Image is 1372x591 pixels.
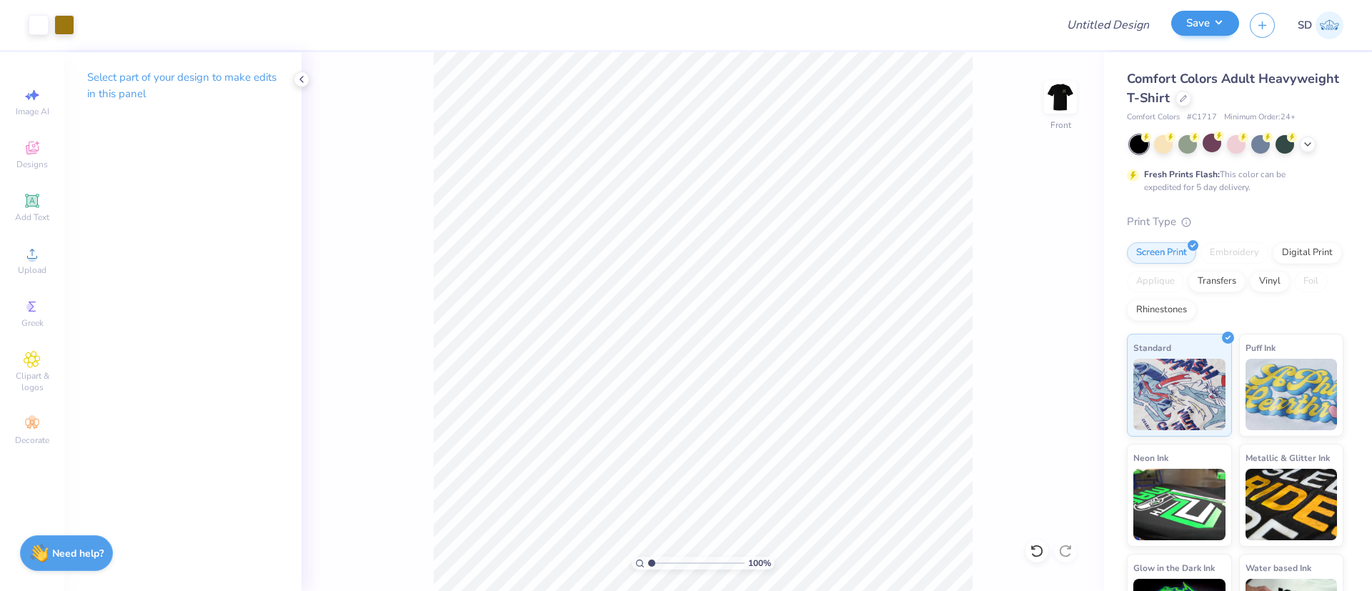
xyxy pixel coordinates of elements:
span: Designs [16,159,48,170]
div: Print Type [1127,214,1343,230]
span: # C1717 [1187,111,1217,124]
div: Rhinestones [1127,299,1196,321]
span: Water based Ink [1246,560,1311,575]
span: SD [1298,17,1312,34]
button: Save [1171,11,1239,36]
div: Vinyl [1250,271,1290,292]
span: Glow in the Dark Ink [1133,560,1215,575]
div: Transfers [1188,271,1246,292]
span: Metallic & Glitter Ink [1246,450,1330,465]
span: Comfort Colors [1127,111,1180,124]
a: SD [1298,11,1343,39]
img: Neon Ink [1133,469,1226,540]
strong: Need help? [52,547,104,560]
span: Puff Ink [1246,340,1276,355]
span: Image AI [16,106,49,117]
p: Select part of your design to make edits in this panel [87,69,279,102]
strong: Fresh Prints Flash: [1144,169,1220,180]
div: Screen Print [1127,242,1196,264]
div: Applique [1127,271,1184,292]
img: Front [1046,83,1075,111]
div: This color can be expedited for 5 day delivery. [1144,168,1320,194]
span: Decorate [15,434,49,446]
input: Untitled Design [1055,11,1160,39]
div: Foil [1294,271,1328,292]
div: Digital Print [1273,242,1342,264]
span: Minimum Order: 24 + [1224,111,1296,124]
img: Standard [1133,359,1226,430]
div: Front [1050,119,1071,131]
span: Comfort Colors Adult Heavyweight T-Shirt [1127,70,1339,106]
span: Add Text [15,212,49,223]
img: Puff Ink [1246,359,1338,430]
div: Embroidery [1200,242,1268,264]
span: Standard [1133,340,1171,355]
span: Neon Ink [1133,450,1168,465]
img: Metallic & Glitter Ink [1246,469,1338,540]
img: Sparsh Drolia [1316,11,1343,39]
span: Clipart & logos [7,370,57,393]
span: 100 % [748,557,771,570]
span: Greek [21,317,44,329]
span: Upload [18,264,46,276]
